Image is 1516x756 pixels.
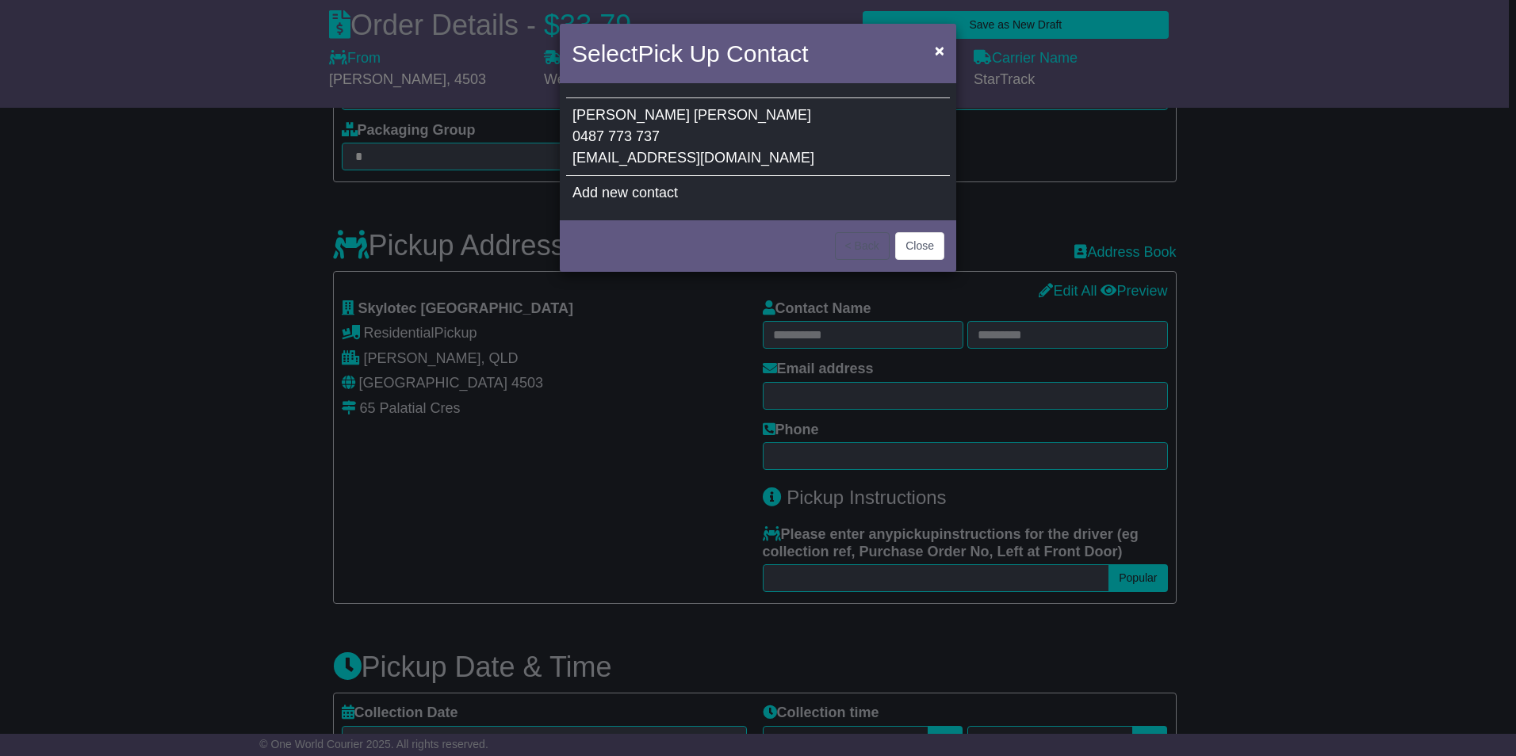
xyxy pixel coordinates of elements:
button: Close [927,34,952,67]
span: Add new contact [572,185,678,200]
span: Pick Up [637,40,719,67]
span: 0487 773 737 [572,128,660,144]
button: Close [895,232,944,260]
span: [PERSON_NAME] [694,107,811,123]
button: < Back [835,232,890,260]
span: [PERSON_NAME] [572,107,690,123]
span: [EMAIL_ADDRESS][DOMAIN_NAME] [572,150,814,166]
span: × [935,41,944,59]
h4: Select [572,36,808,71]
span: Contact [726,40,808,67]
